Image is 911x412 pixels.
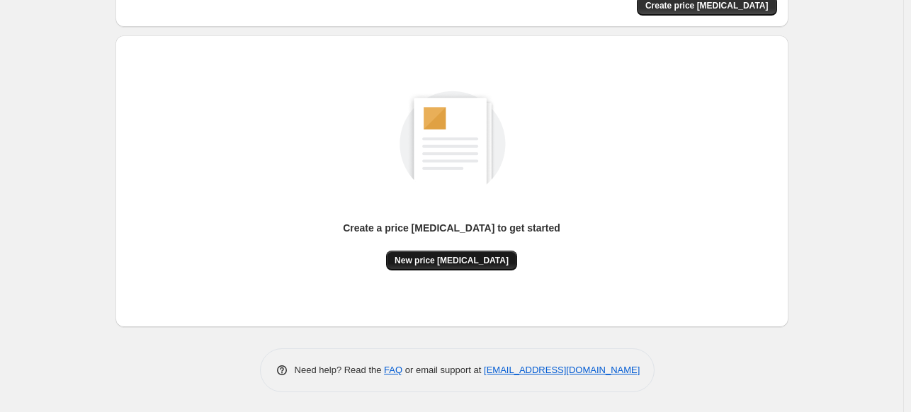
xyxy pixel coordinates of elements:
[484,365,640,375] a: [EMAIL_ADDRESS][DOMAIN_NAME]
[384,365,402,375] a: FAQ
[386,251,517,270] button: New price [MEDICAL_DATA]
[395,255,509,266] span: New price [MEDICAL_DATA]
[343,221,560,235] p: Create a price [MEDICAL_DATA] to get started
[295,365,385,375] span: Need help? Read the
[402,365,484,375] span: or email support at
